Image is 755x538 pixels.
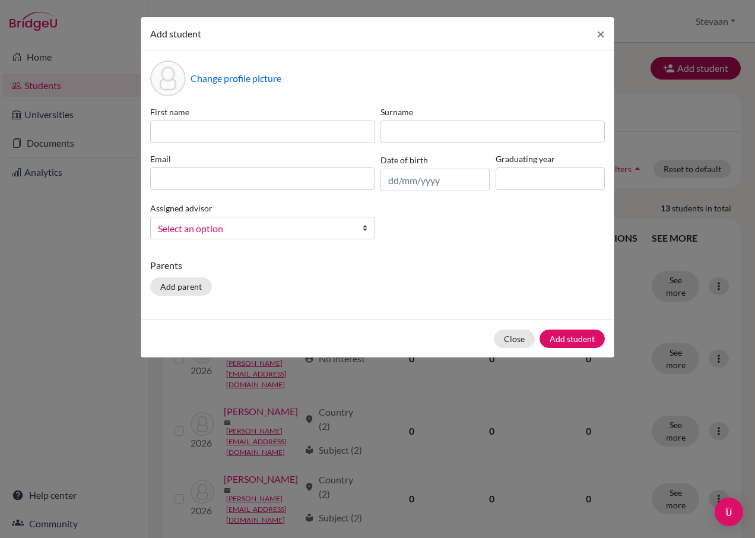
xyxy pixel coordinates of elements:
label: Email [150,153,375,165]
label: Surname [380,106,605,118]
button: Close [494,330,535,348]
label: Assigned advisor [150,202,212,214]
p: Parents [150,258,605,273]
span: × [597,25,605,42]
label: First name [150,106,375,118]
div: Profile picture [150,61,186,96]
span: Add student [150,28,201,39]
span: Select an option [158,221,351,236]
button: Add parent [150,277,212,296]
button: Add student [540,330,605,348]
button: Close [587,17,614,50]
label: Graduating year [496,153,605,165]
input: dd/mm/yyyy [380,169,490,191]
div: Open Intercom Messenger [715,498,743,526]
label: Date of birth [380,154,428,166]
